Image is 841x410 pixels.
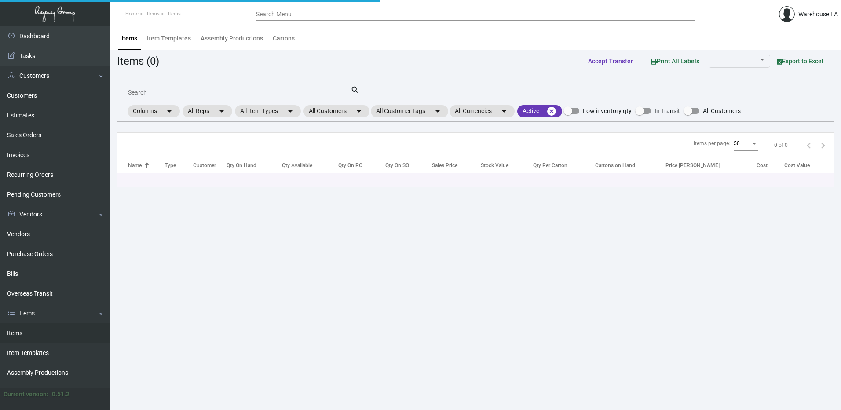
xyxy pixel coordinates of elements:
[774,141,788,149] div: 0 of 0
[816,138,830,152] button: Next page
[201,34,263,43] div: Assembly Productions
[770,53,830,69] button: Export to Excel
[655,106,680,116] span: In Transit
[546,106,557,117] mat-icon: cancel
[193,157,227,173] th: Customer
[351,85,360,95] mat-icon: search
[432,161,481,169] div: Sales Price
[52,390,69,399] div: 0.51.2
[164,106,175,117] mat-icon: arrow_drop_down
[282,161,338,169] div: Qty Available
[117,53,159,69] div: Items (0)
[165,161,176,169] div: Type
[588,58,633,65] span: Accept Transfer
[354,106,364,117] mat-icon: arrow_drop_down
[235,105,301,117] mat-chip: All Item Types
[665,161,757,169] div: Price [PERSON_NAME]
[282,161,312,169] div: Qty Available
[734,140,740,146] span: 50
[533,161,595,169] div: Qty Per Carton
[183,105,232,117] mat-chip: All Reps
[481,161,533,169] div: Stock Value
[338,161,362,169] div: Qty On PO
[432,106,443,117] mat-icon: arrow_drop_down
[481,161,508,169] div: Stock Value
[779,6,795,22] img: admin@bootstrapmaster.com
[517,105,562,117] mat-chip: Active
[777,58,823,65] span: Export to Excel
[533,161,567,169] div: Qty Per Carton
[227,161,256,169] div: Qty On Hand
[757,161,768,169] div: Cost
[128,161,165,169] div: Name
[581,53,640,69] button: Accept Transfer
[165,161,193,169] div: Type
[128,161,142,169] div: Name
[595,161,635,169] div: Cartons on Hand
[385,161,432,169] div: Qty On SO
[147,11,160,17] span: Items
[4,390,48,399] div: Current version:
[385,161,409,169] div: Qty On SO
[285,106,296,117] mat-icon: arrow_drop_down
[273,34,295,43] div: Cartons
[128,105,180,117] mat-chip: Columns
[651,58,699,65] span: Print All Labels
[168,11,181,17] span: Items
[802,138,816,152] button: Previous page
[216,106,227,117] mat-icon: arrow_drop_down
[595,161,665,169] div: Cartons on Hand
[371,105,448,117] mat-chip: All Customer Tags
[499,106,509,117] mat-icon: arrow_drop_down
[798,10,838,19] div: Warehouse LA
[665,161,720,169] div: Price [PERSON_NAME]
[338,161,385,169] div: Qty On PO
[694,139,730,147] div: Items per page:
[703,106,741,116] span: All Customers
[450,105,515,117] mat-chip: All Currencies
[583,106,632,116] span: Low inventory qty
[125,11,139,17] span: Home
[784,161,834,169] div: Cost Value
[147,34,191,43] div: Item Templates
[121,34,137,43] div: Items
[784,161,810,169] div: Cost Value
[734,141,758,147] mat-select: Items per page:
[227,161,282,169] div: Qty On Hand
[303,105,369,117] mat-chip: All Customers
[757,161,784,169] div: Cost
[432,161,457,169] div: Sales Price
[644,53,706,69] button: Print All Labels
